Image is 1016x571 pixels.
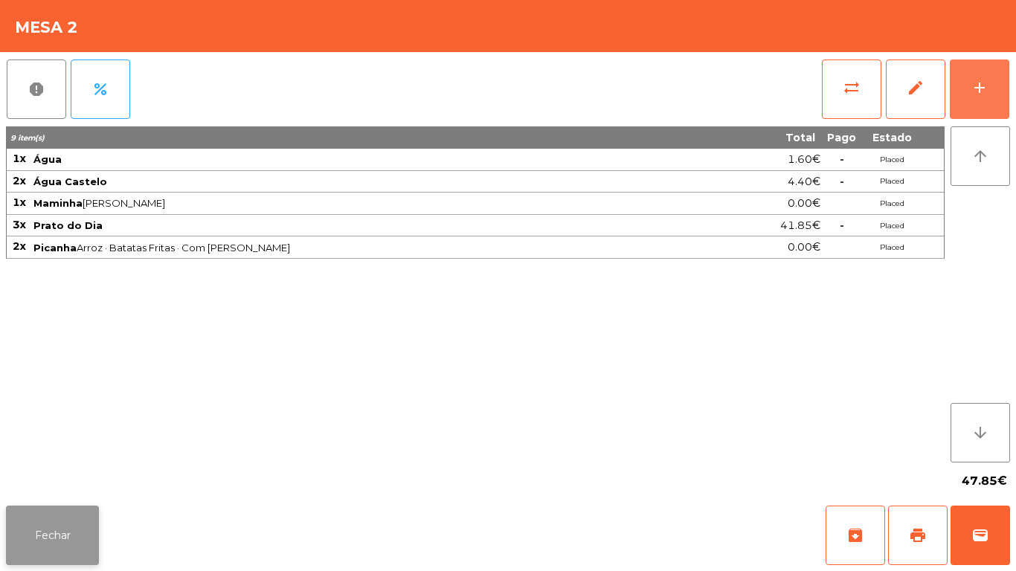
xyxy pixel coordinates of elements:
th: Total [712,126,821,149]
button: add [950,59,1009,119]
i: arrow_upward [971,147,989,165]
h4: Mesa 2 [15,16,78,39]
td: Placed [862,193,922,215]
td: Placed [862,236,922,259]
span: [PERSON_NAME] [33,197,710,209]
button: wallet [951,506,1010,565]
td: Placed [862,215,922,237]
span: 4.40€ [788,172,820,192]
button: arrow_downward [951,403,1010,462]
span: percent [91,80,109,98]
span: 1x [13,196,26,209]
span: 41.85€ [780,216,820,236]
span: Prato do Dia [33,219,103,231]
span: 0.00€ [788,237,820,257]
span: - [840,152,844,166]
span: wallet [971,526,989,544]
span: report [28,80,45,98]
span: 3x [13,218,26,231]
button: percent [71,59,130,119]
span: 0.00€ [788,193,820,213]
td: Placed [862,149,922,171]
div: add [971,79,988,97]
i: arrow_downward [971,424,989,442]
button: report [7,59,66,119]
button: Fechar [6,506,99,565]
button: archive [826,506,885,565]
th: Estado [862,126,922,149]
span: 2x [13,239,26,253]
td: Placed [862,171,922,193]
span: Arroz · Batatas Fritas · Com [PERSON_NAME] [33,242,710,254]
span: 47.85€ [962,470,1007,492]
button: print [888,506,948,565]
span: edit [907,79,925,97]
button: arrow_upward [951,126,1010,186]
span: - [840,219,844,232]
span: archive [846,526,864,544]
th: Pago [821,126,862,149]
span: 1.60€ [788,149,820,170]
span: Água Castelo [33,175,107,187]
span: 2x [13,174,26,187]
span: Água [33,153,62,165]
span: 9 item(s) [10,133,45,143]
span: - [840,175,844,188]
span: print [909,526,927,544]
button: edit [886,59,945,119]
span: 1x [13,152,26,165]
button: sync_alt [822,59,881,119]
span: sync_alt [843,79,861,97]
span: Picanha [33,242,77,254]
span: Maminha [33,197,83,209]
